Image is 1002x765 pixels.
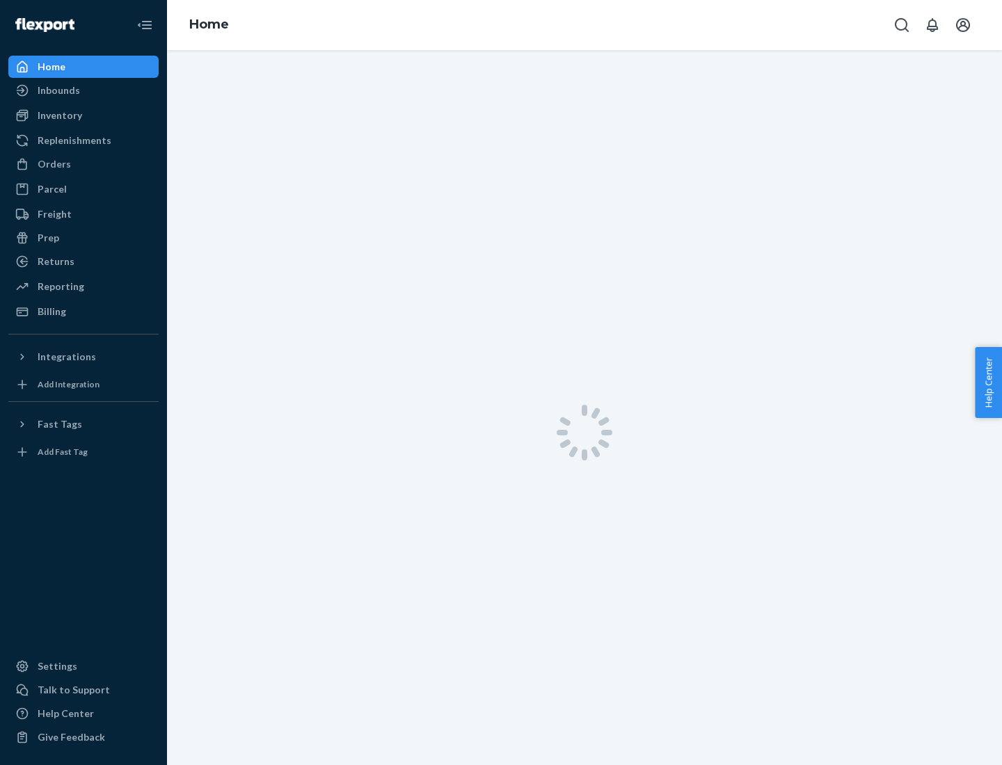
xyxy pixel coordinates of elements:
div: Reporting [38,280,84,293]
button: Open notifications [918,11,946,39]
div: Home [38,60,65,74]
div: Billing [38,305,66,319]
a: Replenishments [8,129,159,152]
div: Inventory [38,108,82,122]
a: Returns [8,250,159,273]
div: Parcel [38,182,67,196]
div: Give Feedback [38,730,105,744]
a: Help Center [8,702,159,725]
button: Close Navigation [131,11,159,39]
div: Fast Tags [38,417,82,431]
div: Talk to Support [38,683,110,697]
a: Home [8,56,159,78]
a: Parcel [8,178,159,200]
a: Home [189,17,229,32]
button: Help Center [975,347,1002,418]
div: Add Fast Tag [38,446,88,458]
div: Prep [38,231,59,245]
a: Reporting [8,275,159,298]
button: Open Search Box [888,11,916,39]
button: Fast Tags [8,413,159,435]
a: Billing [8,300,159,323]
div: Freight [38,207,72,221]
a: Talk to Support [8,679,159,701]
ol: breadcrumbs [178,5,240,45]
a: Inventory [8,104,159,127]
button: Integrations [8,346,159,368]
div: Replenishments [38,134,111,147]
a: Settings [8,655,159,677]
div: Returns [38,255,74,268]
a: Prep [8,227,159,249]
div: Add Integration [38,378,100,390]
div: Inbounds [38,83,80,97]
a: Add Integration [8,373,159,396]
div: Help Center [38,707,94,720]
div: Integrations [38,350,96,364]
a: Orders [8,153,159,175]
button: Give Feedback [8,726,159,748]
div: Settings [38,659,77,673]
a: Add Fast Tag [8,441,159,463]
div: Orders [38,157,71,171]
img: Flexport logo [15,18,74,32]
button: Open account menu [949,11,977,39]
a: Inbounds [8,79,159,102]
a: Freight [8,203,159,225]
